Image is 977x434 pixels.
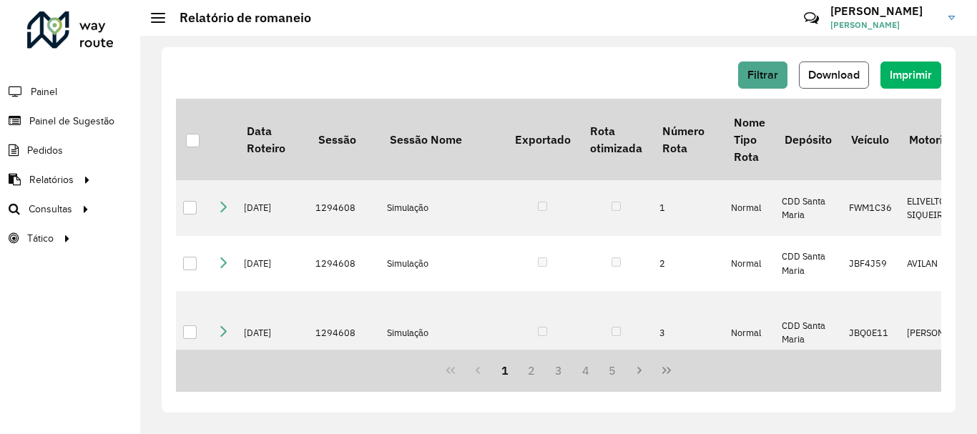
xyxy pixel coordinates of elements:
[652,236,724,292] td: 2
[380,99,505,180] th: Sessão Nome
[747,69,778,81] span: Filtrar
[237,291,308,374] td: [DATE]
[380,291,505,374] td: Simulação
[29,202,72,217] span: Consultas
[808,69,860,81] span: Download
[652,180,724,236] td: 1
[380,180,505,236] td: Simulação
[572,357,599,384] button: 4
[796,3,827,34] a: Contato Rápido
[775,236,841,292] td: CDD Santa Maria
[738,61,787,89] button: Filtrar
[799,61,869,89] button: Download
[27,143,63,158] span: Pedidos
[842,99,900,180] th: Veículo
[491,357,519,384] button: 1
[237,99,308,180] th: Data Roteiro
[308,291,380,374] td: 1294608
[237,180,308,236] td: [DATE]
[237,236,308,292] td: [DATE]
[724,180,775,236] td: Normal
[775,180,841,236] td: CDD Santa Maria
[724,99,775,180] th: Nome Tipo Rota
[31,84,57,99] span: Painel
[308,236,380,292] td: 1294608
[842,236,900,292] td: JBF4J59
[724,236,775,292] td: Normal
[775,291,841,374] td: CDD Santa Maria
[599,357,627,384] button: 5
[518,357,545,384] button: 2
[880,61,941,89] button: Imprimir
[505,99,580,180] th: Exportado
[830,4,938,18] h3: [PERSON_NAME]
[308,99,380,180] th: Sessão
[842,180,900,236] td: FWM1C36
[29,172,74,187] span: Relatórios
[830,19,938,31] span: [PERSON_NAME]
[165,10,311,26] h2: Relatório de romaneio
[653,357,680,384] button: Last Page
[652,291,724,374] td: 3
[27,231,54,246] span: Tático
[652,99,724,180] th: Número Rota
[626,357,653,384] button: Next Page
[380,236,505,292] td: Simulação
[545,357,572,384] button: 3
[580,99,652,180] th: Rota otimizada
[29,114,114,129] span: Painel de Sugestão
[724,291,775,374] td: Normal
[775,99,841,180] th: Depósito
[890,69,932,81] span: Imprimir
[308,180,380,236] td: 1294608
[842,291,900,374] td: JBQ0E11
